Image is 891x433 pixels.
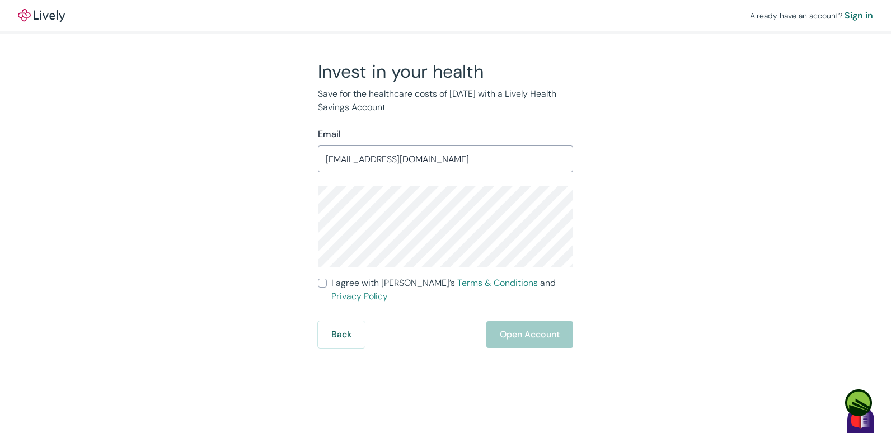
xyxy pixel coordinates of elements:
h2: Invest in your health [318,60,573,83]
div: Already have an account? [750,9,873,22]
a: Sign in [845,9,873,22]
p: Save for the healthcare costs of [DATE] with a Lively Health Savings Account [318,87,573,114]
a: Terms & Conditions [457,277,538,289]
a: Privacy Policy [331,290,388,302]
button: Back [318,321,365,348]
label: Email [318,128,341,141]
a: LivelyLively [18,9,65,22]
img: Lively [18,9,65,22]
span: I agree with [PERSON_NAME]’s and [331,276,573,303]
